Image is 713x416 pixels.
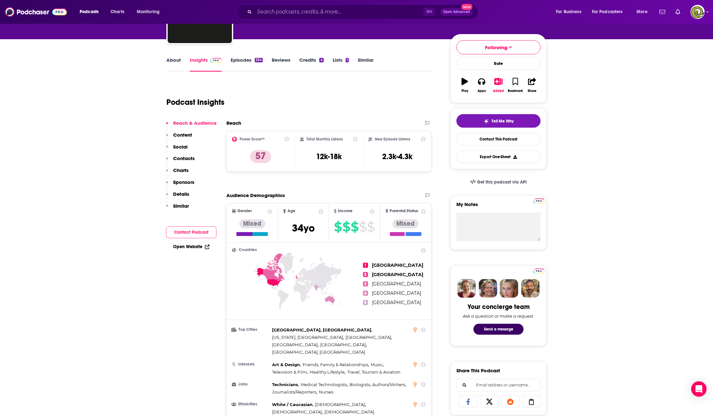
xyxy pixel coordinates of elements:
[272,341,319,348] span: ,
[533,197,544,203] a: Pro website
[522,395,541,408] a: Copy Link
[423,8,435,16] span: ⌘ K
[173,167,189,173] p: Charts
[166,132,192,144] button: Content
[272,408,323,416] span: ,
[480,395,499,408] a: Share on X/Twitter
[315,401,366,408] span: ,
[166,226,216,238] button: Contact Podcast
[254,7,423,17] input: Search podcasts, credits, & more...
[349,382,370,387] span: Biologists
[303,361,369,368] span: ,
[324,409,374,414] span: [DEMOGRAPHIC_DATA]
[456,74,473,97] button: Play
[456,40,541,54] button: Following
[551,7,589,17] button: open menu
[501,395,520,408] a: Share on Reddit
[347,369,401,375] span: Travel, Tourism & Aviation
[443,10,470,14] span: Open Advanced
[367,222,374,232] span: $
[315,402,365,407] span: [DEMOGRAPHIC_DATA]
[239,219,265,228] div: Mixed
[493,89,504,93] div: Added
[351,222,358,232] span: $
[80,7,99,16] span: Podcasts
[691,5,705,19] img: User Profile
[382,152,412,161] h3: 2.3k-4.3k
[463,313,534,319] div: Ask a question or make a request.
[457,279,476,298] img: Sydney Profile
[272,382,298,387] span: Technicians
[166,179,194,191] button: Sponsors
[237,209,252,213] span: Gender
[490,74,507,97] button: Added
[691,381,707,397] div: Open Intercom Messenger
[166,120,216,132] button: Reach & Audience
[456,367,500,374] h3: Share This Podcast
[372,300,421,305] span: [GEOGRAPHIC_DATA]
[272,335,343,340] span: [US_STATE], [GEOGRAPHIC_DATA]
[691,5,705,19] button: Show profile menu
[166,167,189,179] button: Charts
[372,281,421,287] span: [GEOGRAPHIC_DATA]
[485,44,507,50] span: Following
[465,174,532,190] a: Get this podcast via API
[299,57,323,72] a: Credits4
[346,58,349,62] div: 1
[272,389,316,394] span: Journalists/Reporters
[306,137,343,141] h2: Total Monthly Listens
[310,369,345,375] span: Healthy Lifestyle
[173,120,216,126] p: Reach & Audience
[106,7,128,17] a: Charts
[272,381,299,388] span: ,
[166,144,188,156] button: Social
[272,409,322,414] span: [DEMOGRAPHIC_DATA]
[231,57,263,72] a: Episodes334
[334,222,342,232] span: $
[272,326,372,334] span: ,
[173,191,189,197] p: Details
[310,368,346,376] span: ,
[173,144,188,150] p: Social
[691,5,705,19] span: Logged in as leahdesign
[473,324,524,335] button: Send a message
[166,97,224,107] h1: Podcast Insights
[392,219,418,228] div: Mixed
[173,203,189,209] p: Similar
[239,248,257,252] span: Countries
[232,402,269,406] h3: Ethnicities
[632,7,656,17] button: open menu
[110,7,124,16] span: Charts
[272,327,371,332] span: [GEOGRAPHIC_DATA], [GEOGRAPHIC_DATA]
[272,401,313,408] span: ,
[255,58,263,62] div: 334
[462,89,468,93] div: Play
[456,379,541,392] div: Search followers
[468,303,530,311] div: Your concierge team
[173,179,194,185] p: Sponsors
[232,362,269,366] h3: Interests
[301,381,348,388] span: ,
[456,133,541,145] a: Contact This Podcast
[272,334,344,341] span: ,
[491,119,514,124] span: Tell Me Why
[338,209,353,213] span: Income
[507,74,524,97] button: Bookmark
[190,57,222,72] a: InsightsPodchaser Pro
[521,279,540,298] img: Jon Profile
[508,89,523,93] div: Bookmark
[372,382,405,387] span: Authors/Writers
[320,341,367,348] span: ,
[166,57,181,72] a: About
[272,342,318,347] span: [GEOGRAPHIC_DATA]
[226,192,285,198] h2: Audience Demographics
[478,89,486,93] div: Apps
[500,279,518,298] img: Jules Profile
[210,58,222,63] img: Podchaser Pro
[592,7,623,16] span: For Podcasters
[473,74,490,97] button: Apps
[363,281,368,286] span: 3
[5,6,67,18] a: Podchaser - Follow, Share and Rate Podcasts
[75,7,107,17] button: open menu
[342,222,350,232] span: $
